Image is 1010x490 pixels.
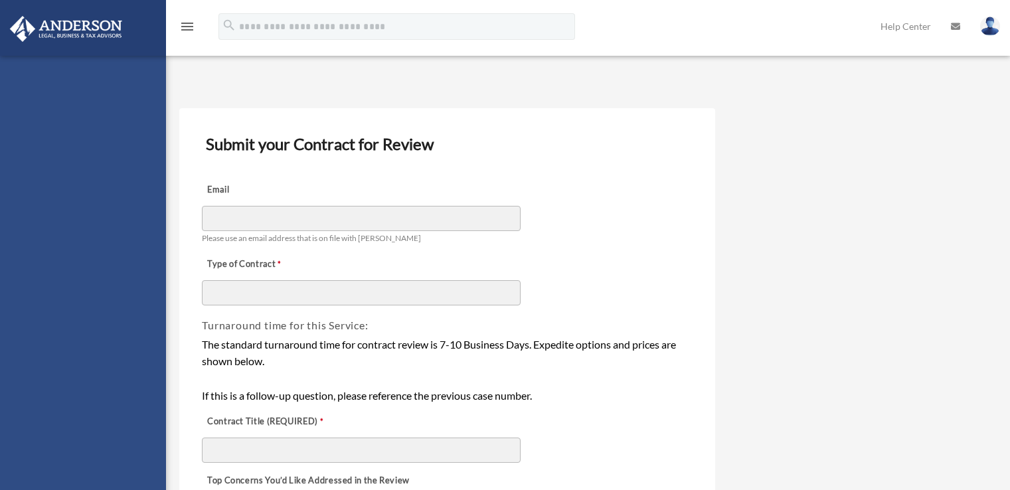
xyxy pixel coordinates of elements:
[202,256,335,274] label: Type of Contract
[6,16,126,42] img: Anderson Advisors Platinum Portal
[980,17,1000,36] img: User Pic
[201,130,694,158] h3: Submit your Contract for Review
[222,18,236,33] i: search
[179,23,195,35] a: menu
[202,336,693,404] div: The standard turnaround time for contract review is 7-10 Business Days. Expedite options and pric...
[202,319,368,331] span: Turnaround time for this Service:
[202,413,335,432] label: Contract Title (REQUIRED)
[202,233,421,243] span: Please use an email address that is on file with [PERSON_NAME]
[179,19,195,35] i: menu
[202,181,335,200] label: Email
